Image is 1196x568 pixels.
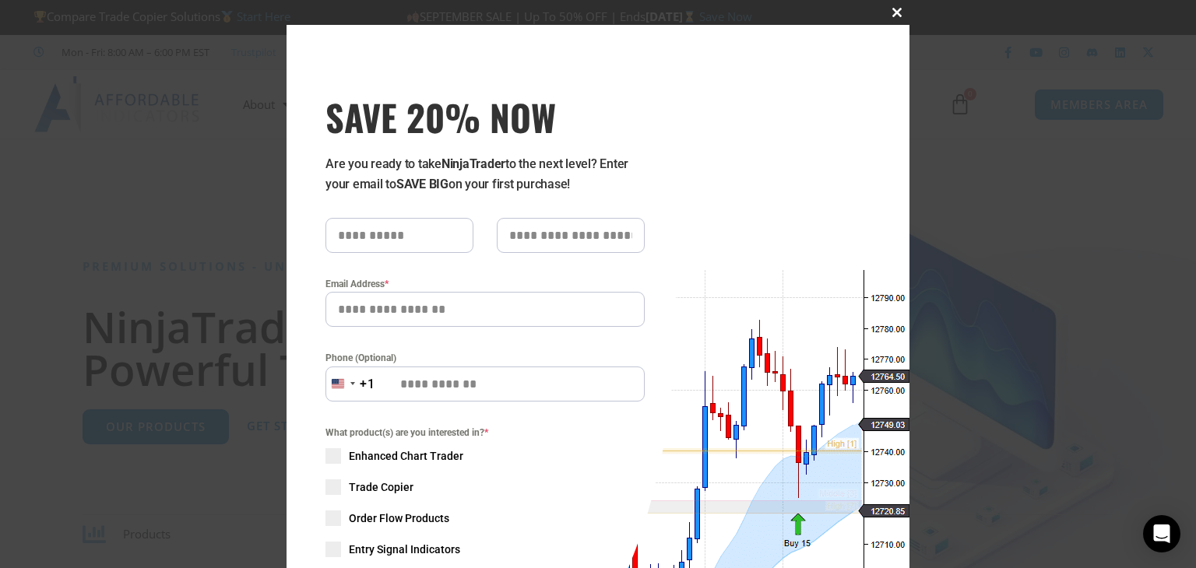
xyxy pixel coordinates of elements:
div: +1 [360,374,375,394]
span: Order Flow Products [349,510,449,526]
label: Email Address [325,276,645,292]
strong: SAVE BIG [396,177,448,191]
label: Order Flow Products [325,510,645,526]
label: Enhanced Chart Trader [325,448,645,464]
label: Entry Signal Indicators [325,542,645,557]
span: Trade Copier [349,479,413,495]
p: Are you ready to take to the next level? Enter your email to on your first purchase! [325,154,645,195]
h3: SAVE 20% NOW [325,95,645,138]
strong: NinjaTrader [441,156,505,171]
label: Phone (Optional) [325,350,645,366]
label: Trade Copier [325,479,645,495]
span: Enhanced Chart Trader [349,448,463,464]
div: Open Intercom Messenger [1143,515,1180,552]
button: Selected country [325,366,375,401]
span: Entry Signal Indicators [349,542,460,557]
span: What product(s) are you interested in? [325,425,645,440]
